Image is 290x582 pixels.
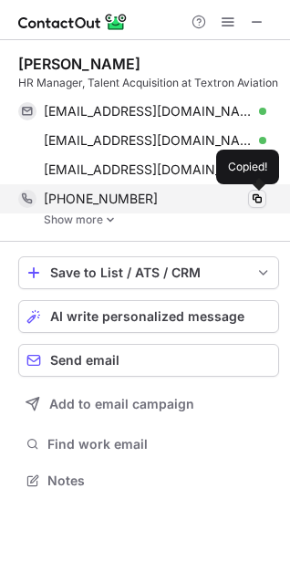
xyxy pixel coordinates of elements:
span: [PHONE_NUMBER] [44,191,158,207]
button: Send email [18,344,279,377]
div: Save to List / ATS / CRM [50,265,247,280]
img: - [105,213,116,226]
span: [EMAIL_ADDRESS][DOMAIN_NAME] [44,103,253,120]
span: Add to email campaign [49,397,194,411]
button: Add to email campaign [18,388,279,421]
button: AI write personalized message [18,300,279,333]
div: [PERSON_NAME] [18,55,140,73]
span: Find work email [47,436,272,452]
a: Show more [44,213,279,226]
span: [EMAIL_ADDRESS][DOMAIN_NAME] [44,132,253,149]
button: save-profile-one-click [18,256,279,289]
span: Send email [50,353,119,368]
img: ContactOut v5.3.10 [18,11,128,33]
button: Find work email [18,431,279,457]
button: Notes [18,468,279,494]
span: Notes [47,473,272,489]
span: [EMAIL_ADDRESS][DOMAIN_NAME] [44,161,253,178]
div: HR Manager, Talent Acquisition at Textron Aviation [18,75,279,91]
span: AI write personalized message [50,309,244,324]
